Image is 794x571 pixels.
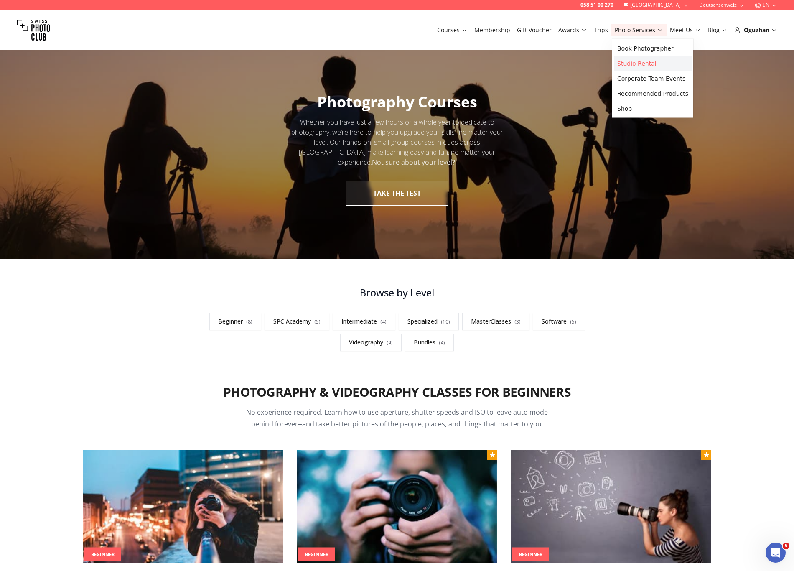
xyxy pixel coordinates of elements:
a: MasterClasses(3) [462,313,529,330]
h2: Photography & Videography Classes for Beginners [223,385,571,400]
span: ( 4 ) [387,339,393,346]
button: Photo Services [611,24,667,36]
a: Corporate Team Events [614,71,692,86]
a: Software(5) [533,313,585,330]
span: ( 5 ) [314,318,321,325]
span: ( 8 ) [246,318,252,325]
a: Trips [594,26,608,34]
span: ( 5 ) [570,318,576,325]
img: Beginners Trial Class [83,450,283,563]
a: Courses [437,26,468,34]
a: Specialized(10) [399,313,459,330]
a: Intermediate(4) [333,313,395,330]
a: Studio Rental [614,56,692,71]
button: Blog [704,24,731,36]
a: Book Photographer [614,41,692,56]
button: Trips [590,24,611,36]
div: Beginner [84,548,121,561]
button: Membership [471,24,514,36]
a: Shop [614,101,692,116]
span: ( 3 ) [514,318,521,325]
strong: Not sure about your level? [372,158,455,167]
button: Courses [434,24,471,36]
a: Membership [474,26,510,34]
a: Bundles(4) [405,334,454,351]
a: Gift Voucher [517,26,552,34]
button: Meet Us [667,24,704,36]
img: Beginners Evening Course [511,450,711,563]
span: 5 [783,543,789,549]
span: No experience required. Learn how to use aperture, shutter speeds and ISO to leave auto mode behi... [246,408,548,428]
a: Videography(4) [340,334,402,351]
span: ( 10 ) [441,318,450,325]
div: Beginner [512,548,549,561]
a: Recommended Products [614,86,692,101]
img: Swiss photo club [17,13,50,47]
div: Whether you have just a few hours or a whole year to dedicate to photography, we’re here to help ... [283,117,511,167]
span: ( 4 ) [439,339,445,346]
button: Awards [555,24,590,36]
a: Blog [707,26,728,34]
a: 058 51 00 270 [580,2,613,8]
iframe: Intercom live chat [766,543,786,563]
a: Beginner(8) [209,313,261,330]
button: take the test [346,181,448,206]
button: Gift Voucher [514,24,555,36]
img: Beginners Full Day Photography Course [297,450,497,563]
div: Beginner [298,548,335,561]
h3: Browse by Level [190,286,604,299]
span: ( 4 ) [380,318,387,325]
a: Awards [558,26,587,34]
a: SPC Academy(5) [265,313,329,330]
span: Photography Courses [317,92,477,112]
a: Photo Services [615,26,663,34]
a: Meet Us [670,26,701,34]
div: Oguzhan [734,26,777,34]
